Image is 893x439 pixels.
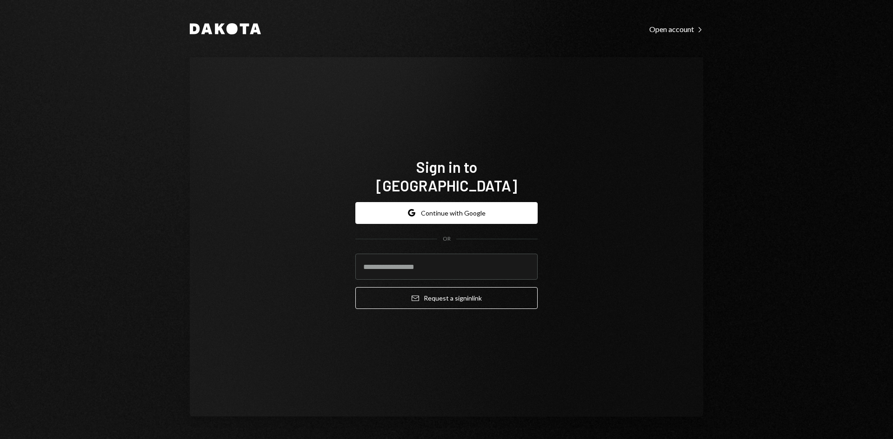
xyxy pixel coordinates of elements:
div: OR [443,235,451,243]
button: Request a signinlink [355,287,538,309]
button: Continue with Google [355,202,538,224]
div: Open account [649,25,703,34]
h1: Sign in to [GEOGRAPHIC_DATA] [355,157,538,195]
a: Open account [649,24,703,34]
